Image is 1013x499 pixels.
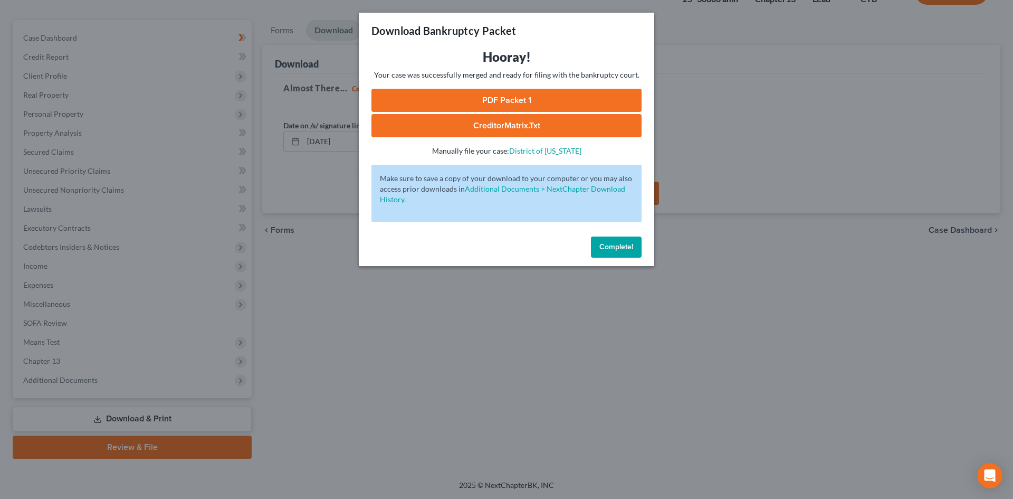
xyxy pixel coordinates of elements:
button: Complete! [591,237,642,258]
a: District of [US_STATE] [509,146,581,155]
p: Manually file your case: [371,146,642,156]
h3: Download Bankruptcy Packet [371,23,516,38]
span: Complete! [599,242,633,251]
p: Your case was successfully merged and ready for filing with the bankruptcy court. [371,70,642,80]
a: PDF Packet 1 [371,89,642,112]
div: Open Intercom Messenger [977,463,1002,488]
p: Make sure to save a copy of your download to your computer or you may also access prior downloads in [380,173,633,205]
a: Additional Documents > NextChapter Download History. [380,184,625,204]
a: CreditorMatrix.txt [371,114,642,137]
h3: Hooray! [371,49,642,65]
